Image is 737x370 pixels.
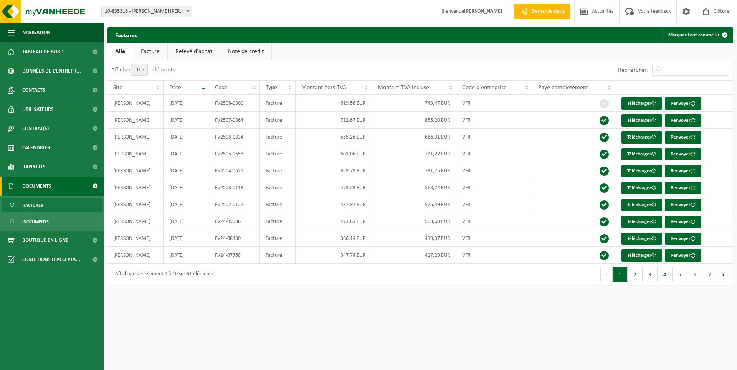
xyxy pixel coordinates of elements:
[260,162,296,179] td: Facture
[107,247,164,264] td: [PERSON_NAME]
[215,84,228,91] span: Code
[296,230,372,247] td: 366,14 EUR
[456,129,532,145] td: VFR
[621,249,662,262] a: Télécharger
[260,112,296,129] td: Facture
[658,267,673,282] button: 4
[164,145,209,162] td: [DATE]
[107,43,133,60] a: Alle
[260,179,296,196] td: Facture
[22,42,64,61] span: Tableau de bord
[613,267,628,282] button: 1
[530,8,567,15] span: Demande devis
[22,23,50,42] span: Navigation
[665,131,701,144] button: Renvoyer
[673,267,687,282] button: 5
[164,129,209,145] td: [DATE]
[464,8,502,14] strong: [PERSON_NAME]
[665,199,701,211] button: Renvoyer
[628,267,643,282] button: 2
[665,114,701,127] button: Renvoyer
[164,230,209,247] td: [DATE]
[164,213,209,230] td: [DATE]
[209,145,260,162] td: FV2505-0558
[301,84,346,91] span: Montant hors TVA
[296,196,372,213] td: 437,91 EUR
[209,196,260,213] td: FV2502-0127
[456,230,532,247] td: VFR
[209,112,260,129] td: FV2507-0364
[22,250,80,269] span: Conditions d'accepta...
[107,179,164,196] td: [PERSON_NAME]
[296,129,372,145] td: 555,26 EUR
[621,216,662,228] a: Télécharger
[164,162,209,179] td: [DATE]
[665,216,701,228] button: Renvoyer
[260,145,296,162] td: Facture
[107,230,164,247] td: [PERSON_NAME]
[260,196,296,213] td: Facture
[456,145,532,162] td: VFR
[621,148,662,160] a: Télécharger
[462,84,507,91] span: Code d'entreprise
[296,112,372,129] td: 712,67 EUR
[131,64,148,76] span: 10
[164,95,209,112] td: [DATE]
[687,267,702,282] button: 6
[2,198,102,212] a: Factures
[372,112,456,129] td: 855,20 EUR
[260,129,296,145] td: Facture
[456,179,532,196] td: VFR
[22,177,51,196] span: Documents
[22,100,54,119] span: Utilisateurs
[456,112,532,129] td: VFR
[296,162,372,179] td: 659,79 EUR
[456,162,532,179] td: VFR
[220,43,271,60] a: Note de crédit
[164,247,209,264] td: [DATE]
[107,27,145,42] h2: Factures
[372,129,456,145] td: 666,31 EUR
[22,231,68,250] span: Boutique en ligne
[107,145,164,162] td: [PERSON_NAME]
[296,213,372,230] td: 473,83 EUR
[456,196,532,213] td: VFR
[22,157,46,177] span: Rapports
[378,84,429,91] span: Montant TVA incluse
[107,129,164,145] td: [PERSON_NAME]
[169,84,181,91] span: Date
[665,249,701,262] button: Renvoyer
[621,114,662,127] a: Télécharger
[2,214,102,229] a: Documents
[164,196,209,213] td: [DATE]
[209,95,260,112] td: FV2508-0300
[372,230,456,247] td: 439,37 EUR
[111,268,213,281] div: Affichage de l'élément 1 à 10 sur 61 éléments
[702,267,717,282] button: 7
[22,119,49,138] span: Contrat(s)
[621,165,662,177] a: Télécharger
[372,179,456,196] td: 568,24 EUR
[101,6,192,17] span: 10-835316 - LECLERC ATTIN - ATTIN
[600,267,613,282] button: Previous
[372,247,456,264] td: 417,29 EUR
[113,84,122,91] span: Site
[260,95,296,112] td: Facture
[107,196,164,213] td: [PERSON_NAME]
[209,230,260,247] td: FV24-08430
[621,131,662,144] a: Télécharger
[665,148,701,160] button: Renvoyer
[266,84,277,91] span: Type
[209,247,260,264] td: FV24-07758
[131,64,147,75] span: 10
[296,179,372,196] td: 473,53 EUR
[621,199,662,211] a: Télécharger
[209,129,260,145] td: FV2506-0334
[22,138,50,157] span: Calendrier
[296,145,372,162] td: 601,06 EUR
[456,213,532,230] td: VFR
[372,213,456,230] td: 568,60 EUR
[372,162,456,179] td: 791,75 EUR
[209,179,260,196] td: FV2503-0113
[643,267,658,282] button: 3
